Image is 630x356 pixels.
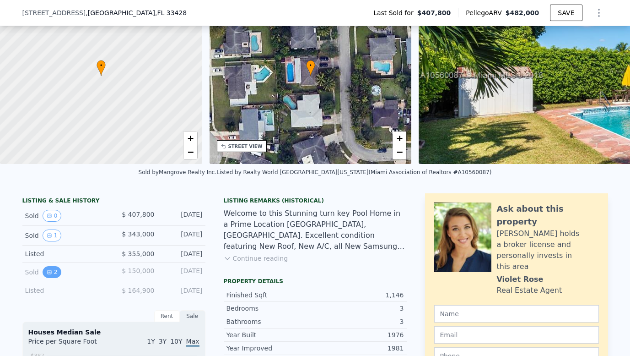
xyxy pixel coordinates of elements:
div: 1981 [315,344,404,353]
span: • [306,61,315,70]
div: 3 [315,317,404,326]
div: Sold [25,210,107,222]
div: • [306,60,315,76]
span: 3Y [159,338,167,345]
span: + [397,132,403,144]
div: Year Improved [226,344,315,353]
span: [STREET_ADDRESS] [22,8,86,17]
span: $ 407,800 [122,211,154,218]
div: [DATE] [162,286,203,295]
div: Welcome to this Stunning turn key Pool Home in a Prime Location [GEOGRAPHIC_DATA], [GEOGRAPHIC_DA... [224,208,407,252]
span: − [397,146,403,158]
button: View historical data [43,266,62,278]
div: Rent [154,310,180,322]
span: $407,800 [417,8,451,17]
div: STREET VIEW [228,143,263,150]
div: Sold [25,266,107,278]
div: 3 [315,304,404,313]
div: Listed [25,286,107,295]
div: [DATE] [162,230,203,241]
div: Listing Remarks (Historical) [224,197,407,204]
span: • [97,61,106,70]
div: Sold by Mangrove Realty Inc . [139,169,217,175]
button: Show Options [590,4,608,22]
div: Finished Sqft [226,290,315,300]
span: 10Y [170,338,182,345]
div: Sold [25,230,107,241]
div: Listed by Realty World [GEOGRAPHIC_DATA][US_STATE] (Miami Association of Realtors #A10560087) [216,169,491,175]
input: Email [434,326,599,344]
span: + [187,132,193,144]
button: View historical data [43,230,62,241]
div: [DATE] [162,210,203,222]
button: View historical data [43,210,62,222]
span: $ 150,000 [122,267,154,274]
span: 1Y [147,338,155,345]
span: $ 343,000 [122,230,154,238]
div: • [97,60,106,76]
span: Pellego ARV [466,8,506,17]
div: 1976 [315,330,404,340]
div: Bedrooms [226,304,315,313]
a: Zoom in [393,131,406,145]
input: Name [434,305,599,323]
div: Houses Median Sale [28,328,199,337]
span: − [187,146,193,158]
div: Bathrooms [226,317,315,326]
div: Ask about this property [497,203,599,228]
a: Zoom in [183,131,197,145]
a: Zoom out [393,145,406,159]
span: $ 355,000 [122,250,154,257]
div: Price per Square Foot [28,337,114,351]
div: Violet Rose [497,274,544,285]
div: Property details [224,278,407,285]
span: $482,000 [506,9,539,16]
button: SAVE [550,5,582,21]
span: , FL 33428 [155,9,187,16]
div: Real Estate Agent [497,285,562,296]
div: [PERSON_NAME] holds a broker license and personally invests in this area [497,228,599,272]
div: Sale [180,310,205,322]
div: Listed [25,249,107,258]
div: [DATE] [162,266,203,278]
div: [DATE] [162,249,203,258]
span: Max [186,338,199,347]
a: Zoom out [183,145,197,159]
span: Last Sold for [373,8,417,17]
div: LISTING & SALE HISTORY [22,197,205,206]
span: $ 164,900 [122,287,154,294]
div: Year Built [226,330,315,340]
span: , [GEOGRAPHIC_DATA] [86,8,187,17]
button: Continue reading [224,254,288,263]
div: 1,146 [315,290,404,300]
